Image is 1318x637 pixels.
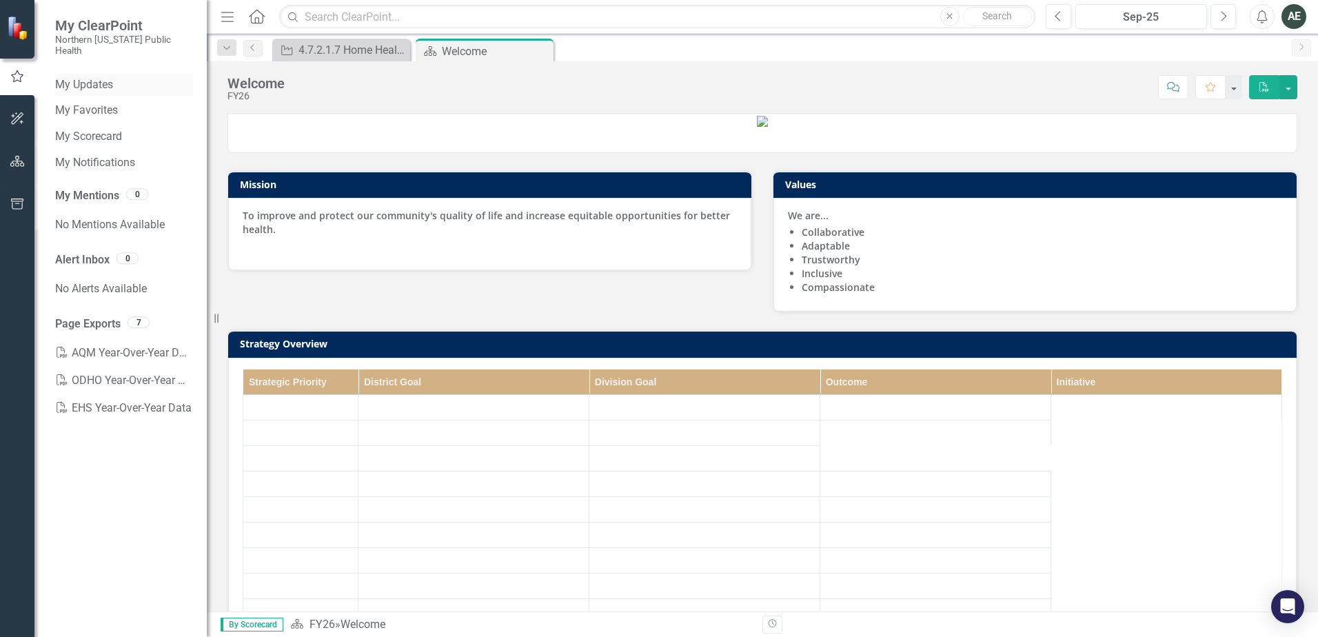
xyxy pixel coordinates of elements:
[7,15,31,39] img: ClearPoint Strategy
[55,339,193,367] a: AQM Year-Over-Year Data
[55,103,193,119] a: My Favorites
[1080,9,1202,26] div: Sep-25
[802,253,860,266] strong: Trustworthy
[116,252,139,264] div: 0
[276,41,407,59] a: 4.7.2.1.7 Home Health/Hospice Planned Activities: Data Collection Exercises (quarterly), Mental/B...
[442,43,550,60] div: Welcome
[982,10,1012,21] span: Search
[802,225,864,239] strong: Collaborative
[963,7,1032,26] button: Search
[55,34,193,57] small: Northern [US_STATE] Public Health
[1075,4,1207,29] button: Sep-25
[55,77,193,93] a: My Updates
[55,316,121,332] a: Page Exports
[55,394,193,422] a: EHS Year-Over-Year Data
[55,211,193,239] div: No Mentions Available
[55,17,193,34] span: My ClearPoint
[55,367,193,394] a: ODHO Year-Over-Year Data
[55,275,193,303] div: No Alerts Available
[227,76,285,91] div: Welcome
[802,239,850,252] strong: Adaptable
[128,316,150,328] div: 7
[55,252,110,268] a: Alert Inbox
[1271,590,1304,623] div: Open Intercom Messenger
[290,617,752,633] div: »
[802,267,842,280] strong: Inclusive
[227,91,285,101] div: FY26
[55,188,119,204] a: My Mentions
[310,618,335,631] a: FY26
[55,129,193,145] a: My Scorecard
[785,179,1290,190] h3: Values
[221,618,283,631] span: By Scorecard
[279,5,1035,29] input: Search ClearPoint...
[341,618,385,631] div: Welcome
[298,41,407,59] div: 4.7.2.1.7 Home Health/Hospice Planned Activities: Data Collection Exercises (quarterly), Mental/B...
[126,189,148,201] div: 0
[802,281,875,294] strong: Compassionate
[240,179,744,190] h3: Mission
[1281,4,1306,29] button: AE
[788,209,829,222] strong: We are...
[243,209,730,236] strong: To improve and protect our community's quality of life and increase equitable opportunities for b...
[757,116,768,127] img: image%20v3.png
[55,155,193,171] a: My Notifications
[240,338,1290,349] h3: Strategy Overview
